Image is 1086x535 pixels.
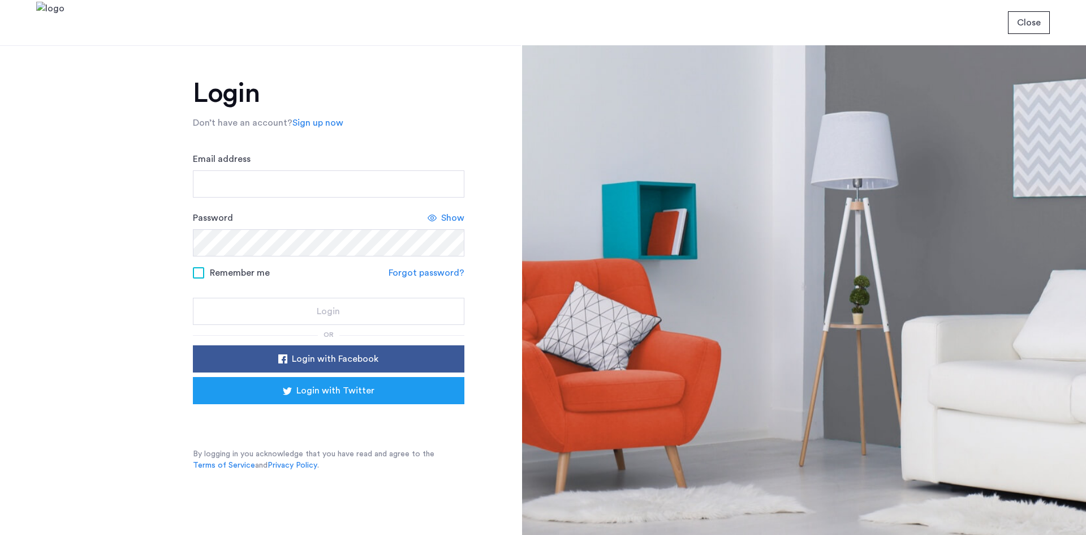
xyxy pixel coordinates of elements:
a: Privacy Policy [268,460,317,471]
span: or [324,331,334,338]
button: button [193,377,464,404]
img: logo [36,2,64,44]
button: button [193,298,464,325]
a: Terms of Service [193,460,255,471]
span: Remember me [210,266,270,280]
span: Login with Twitter [296,384,374,397]
span: Show [441,211,464,225]
p: By logging in you acknowledge that you have read and agree to the and . [193,448,464,471]
span: Close [1017,16,1041,29]
a: Sign up now [292,116,343,130]
a: Forgot password? [389,266,464,280]
h1: Login [193,80,464,107]
button: button [193,345,464,373]
span: Login with Facebook [292,352,378,366]
span: Don’t have an account? [193,118,292,127]
button: button [1008,11,1050,34]
span: Login [317,305,340,318]
label: Password [193,211,233,225]
label: Email address [193,152,251,166]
